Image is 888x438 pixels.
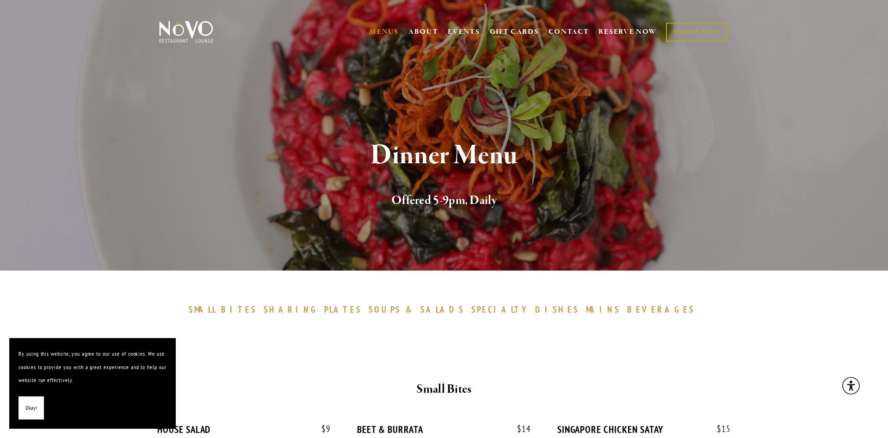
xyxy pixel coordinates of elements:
[312,424,331,434] span: 9
[517,423,522,434] span: $
[420,304,465,315] span: SALADS
[708,424,731,434] span: 15
[324,304,362,315] span: PLATES
[586,304,621,315] span: MAINS
[174,141,714,171] h1: Dinner Menu
[25,401,37,415] span: Okay!
[157,20,215,43] img: Novo Restaurant &amp; Lounge
[598,23,657,41] a: RESERVE NOW
[448,27,480,37] a: EVENTS
[174,191,714,210] h2: Offered 5-9pm, Daily
[416,381,471,397] strong: Small Bites
[369,304,469,315] a: SOUPS&SALADS
[666,23,727,42] a: ORDER NOW
[370,27,399,37] a: MENUS
[406,304,416,315] span: &
[508,424,531,434] span: 14
[189,304,216,315] span: SMALL
[586,304,625,315] a: MAINS
[627,304,695,315] span: BEVERAGES
[264,304,320,315] span: SHARING
[357,424,530,435] div: BEET & BURRATA
[557,424,731,435] div: SINGAPORE CHICKEN SATAY
[369,304,401,315] span: SOUPS
[471,304,583,315] a: SPECIALTYDISHES
[157,424,331,435] div: HOUSE SALAD
[189,304,261,315] a: SMALLBITES
[535,304,579,315] span: DISHES
[408,27,438,37] a: ABOUT
[9,338,176,429] section: Cookie banner
[627,304,699,315] a: BEVERAGES
[471,304,530,315] span: SPECIALTY
[18,396,44,420] button: Okay!
[717,423,721,434] span: $
[549,23,589,41] a: CONTACT
[18,347,166,387] p: By using this website, you agree to our use of cookies. We use cookies to provide you with a grea...
[490,23,539,41] a: GIFT CARDS
[264,304,366,315] a: SHARINGPLATES
[221,304,257,315] span: BITES
[321,423,326,434] span: $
